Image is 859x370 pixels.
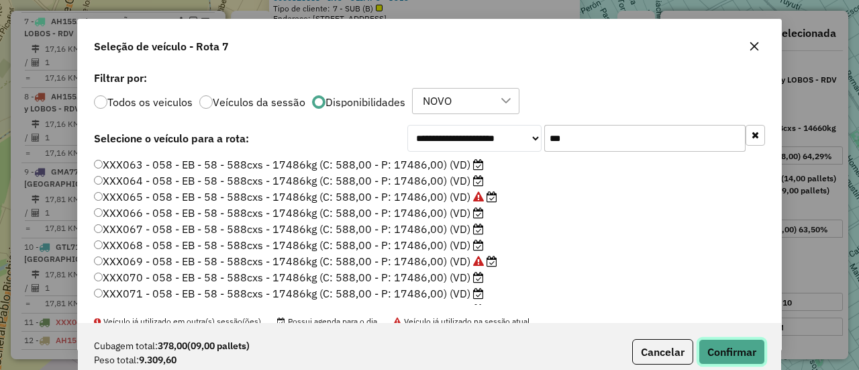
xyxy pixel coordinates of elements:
input: XXX071 - 058 - EB - 58 - 588cxs - 17486kg (C: 588,00 - P: 17486,00) (VD) [94,289,103,297]
i: Possui agenda para o dia [473,240,484,250]
label: XXX069 - 058 - EB - 58 - 588cxs - 17486kg (C: 588,00 - P: 17486,00) (VD) [94,253,497,269]
input: XXX069 - 058 - EB - 58 - 588cxs - 17486kg (C: 588,00 - P: 17486,00) (VD) [94,257,103,265]
input: XXX063 - 058 - EB - 58 - 588cxs - 17486kg (C: 588,00 - P: 17486,00) (VD) [94,160,103,169]
label: Filtrar por: [94,70,765,86]
input: XXX068 - 058 - EB - 58 - 588cxs - 17486kg (C: 588,00 - P: 17486,00) (VD) [94,240,103,249]
button: Cancelar [632,339,693,365]
i: Possui agenda para o dia [487,256,497,267]
span: (09,00 pallets) [187,340,250,352]
label: XXX063 - 058 - EB - 58 - 588cxs - 17486kg (C: 588,00 - P: 17486,00) (VD) [94,156,484,173]
strong: Selecione o veículo para a rota: [94,132,249,145]
i: Veículo já utilizado na sessão atual [473,191,484,202]
input: XXX065 - 058 - EB - 58 - 588cxs - 17486kg (C: 588,00 - P: 17486,00) (VD) [94,192,103,201]
span: Veículo já utilizado na sessão atual [393,316,529,326]
input: XXX066 - 058 - EB - 58 - 588cxs - 17486kg (C: 588,00 - P: 17486,00) (VD) [94,208,103,217]
label: XXX070 - 058 - EB - 58 - 588cxs - 17486kg (C: 588,00 - P: 17486,00) (VD) [94,269,484,285]
i: Possui agenda para o dia [487,191,497,202]
i: Possui agenda para o dia [473,288,484,299]
button: Confirmar [699,339,765,365]
div: NOVO [418,89,456,114]
label: XXX064 - 058 - EB - 58 - 588cxs - 17486kg (C: 588,00 - P: 17486,00) (VD) [94,173,484,189]
span: Seleção de veículo - Rota 7 [94,38,229,54]
input: XXX070 - 058 - EB - 58 - 588cxs - 17486kg (C: 588,00 - P: 17486,00) (VD) [94,273,103,281]
label: XXX066 - 058 - EB - 58 - 588cxs - 17486kg (C: 588,00 - P: 17486,00) (VD) [94,205,484,221]
label: XXX072 - 058 - EB - 58 - 588cxs - 17486kg (C: 588,00 - P: 17486,00) (VD) [94,302,484,318]
strong: 378,00 [158,339,250,353]
label: Disponibilidades [325,97,405,107]
strong: 9.309,60 [139,353,176,367]
input: XXX067 - 058 - EB - 58 - 588cxs - 17486kg (C: 588,00 - P: 17486,00) (VD) [94,224,103,233]
label: Todos os veiculos [107,97,193,107]
span: Possui agenda para o dia [277,316,377,326]
label: XXX071 - 058 - EB - 58 - 588cxs - 17486kg (C: 588,00 - P: 17486,00) (VD) [94,285,484,302]
i: Possui agenda para o dia [473,159,484,170]
input: XXX064 - 058 - EB - 58 - 588cxs - 17486kg (C: 588,00 - P: 17486,00) (VD) [94,176,103,185]
span: Peso total: [94,353,139,367]
span: Veículo já utilizado em outra(s) sessão(ões) [94,316,261,326]
label: Veículos da sessão [213,97,305,107]
label: XXX065 - 058 - EB - 58 - 588cxs - 17486kg (C: 588,00 - P: 17486,00) (VD) [94,189,497,205]
span: Cubagem total: [94,339,158,353]
i: Possui agenda para o dia [473,224,484,234]
i: Possui agenda para o dia [473,207,484,218]
label: XXX068 - 058 - EB - 58 - 588cxs - 17486kg (C: 588,00 - P: 17486,00) (VD) [94,237,484,253]
i: Possui agenda para o dia [473,304,484,315]
label: XXX067 - 058 - EB - 58 - 588cxs - 17486kg (C: 588,00 - P: 17486,00) (VD) [94,221,484,237]
i: Possui agenda para o dia [473,272,484,283]
i: Veículo já utilizado na sessão atual [473,256,484,267]
i: Possui agenda para o dia [473,175,484,186]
